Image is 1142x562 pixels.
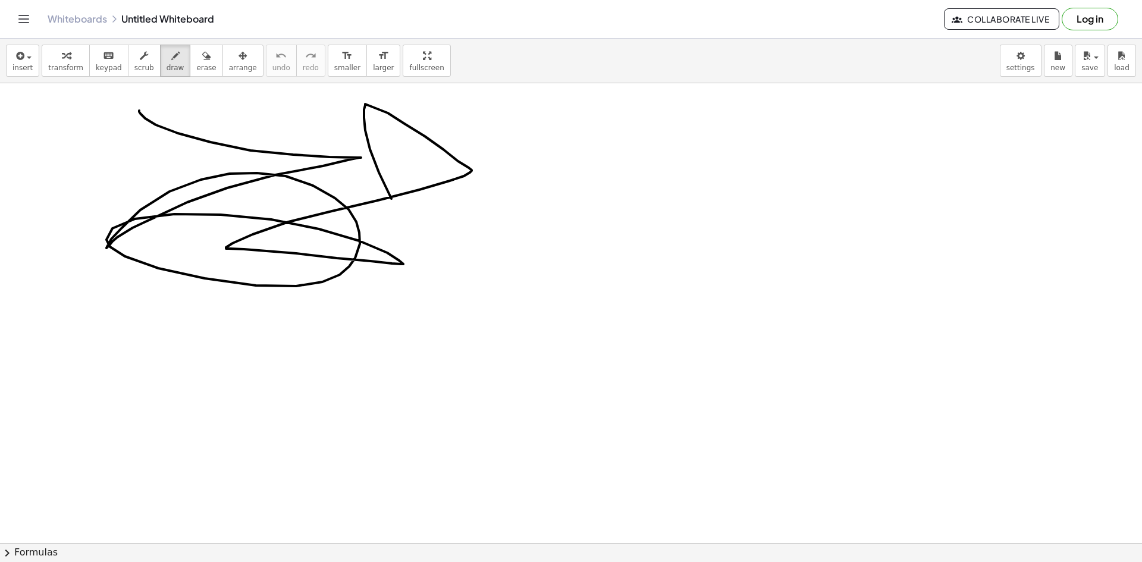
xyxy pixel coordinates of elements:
[1044,45,1072,77] button: new
[303,64,319,72] span: redo
[373,64,394,72] span: larger
[128,45,161,77] button: scrub
[954,14,1049,24] span: Collaborate Live
[296,45,325,77] button: redoredo
[272,64,290,72] span: undo
[1081,64,1098,72] span: save
[96,64,122,72] span: keypad
[944,8,1059,30] button: Collaborate Live
[103,49,114,63] i: keyboard
[6,45,39,77] button: insert
[409,64,444,72] span: fullscreen
[1000,45,1041,77] button: settings
[48,13,107,25] a: Whiteboards
[12,64,33,72] span: insert
[275,49,287,63] i: undo
[1114,64,1130,72] span: load
[328,45,367,77] button: format_sizesmaller
[190,45,222,77] button: erase
[334,64,360,72] span: smaller
[1050,64,1065,72] span: new
[1075,45,1105,77] button: save
[89,45,128,77] button: keyboardkeypad
[378,49,389,63] i: format_size
[1006,64,1035,72] span: settings
[266,45,297,77] button: undoundo
[366,45,400,77] button: format_sizelarger
[196,64,216,72] span: erase
[229,64,257,72] span: arrange
[341,49,353,63] i: format_size
[305,49,316,63] i: redo
[14,10,33,29] button: Toggle navigation
[1062,8,1118,30] button: Log in
[403,45,450,77] button: fullscreen
[222,45,263,77] button: arrange
[134,64,154,72] span: scrub
[48,64,83,72] span: transform
[1108,45,1136,77] button: load
[167,64,184,72] span: draw
[42,45,90,77] button: transform
[160,45,191,77] button: draw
